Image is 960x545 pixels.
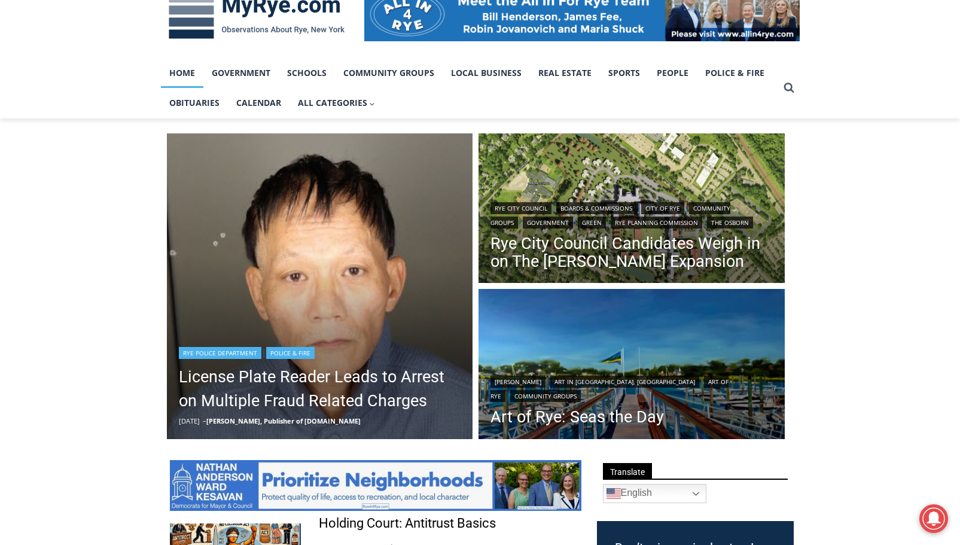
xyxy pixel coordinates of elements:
a: Government [523,217,573,229]
a: Rye City Council Candidates Weigh in on The [PERSON_NAME] Expansion [490,235,773,270]
a: The Osborn [707,217,753,229]
a: Intern @ [DOMAIN_NAME] [288,116,580,149]
a: Rye Police Department [179,347,261,359]
div: | | | [490,373,773,402]
a: Rye City Council [490,202,551,214]
a: Police & Fire [266,347,315,359]
img: (PHOTO: On Monday, October 13, 2025, Rye PD arrested Ming Wu, 60, of Flushing, New York, on multi... [167,133,473,440]
button: View Search Form [778,77,800,99]
a: Home [161,58,203,88]
nav: Primary Navigation [161,58,778,118]
div: "[PERSON_NAME] and I covered the [DATE] Parade, which was a really eye opening experience as I ha... [302,1,565,116]
a: Green [578,217,606,229]
button: Child menu of All Categories [289,88,384,118]
a: Local Business [443,58,530,88]
a: Holding Court: Antitrust Basics [319,515,496,532]
a: [PERSON_NAME], Publisher of [DOMAIN_NAME] [206,416,361,425]
a: Real Estate [530,58,600,88]
a: Boards & Commissions [556,202,636,214]
a: Read More Rye City Council Candidates Weigh in on The Osborn Expansion [479,133,785,287]
a: Calendar [228,88,289,118]
a: Police & Fire [697,58,773,88]
a: Schools [279,58,335,88]
span: Intern @ [DOMAIN_NAME] [313,119,554,146]
a: Art of Rye: Seas the Day [490,408,773,426]
a: License Plate Reader Leads to Arrest on Multiple Fraud Related Charges [179,365,461,413]
span: Translate [603,463,652,479]
a: English [603,484,706,503]
a: Government [203,58,279,88]
a: City of Rye [641,202,684,214]
img: [PHOTO: Seas the Day - Shenorock Shore Club Marina, Rye 36” X 48” Oil on canvas, Commissioned & E... [479,289,785,442]
span: – [203,416,206,425]
time: [DATE] [179,416,200,425]
img: en [607,486,621,501]
a: Read More License Plate Reader Leads to Arrest on Multiple Fraud Related Charges [167,133,473,440]
a: Community Groups [510,390,581,402]
a: Rye Planning Commission [611,217,702,229]
a: Community Groups [335,58,443,88]
div: | | | | | | | [490,200,773,229]
a: Read More Art of Rye: Seas the Day [479,289,785,442]
a: Obituaries [161,88,228,118]
img: (PHOTO: Illustrative plan of The Osborn's proposed site plan from the July 10, 2025 planning comm... [479,133,785,287]
a: [PERSON_NAME] [490,376,545,388]
a: Art in [GEOGRAPHIC_DATA], [GEOGRAPHIC_DATA] [550,376,699,388]
a: Sports [600,58,648,88]
div: | [179,345,461,359]
a: People [648,58,697,88]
